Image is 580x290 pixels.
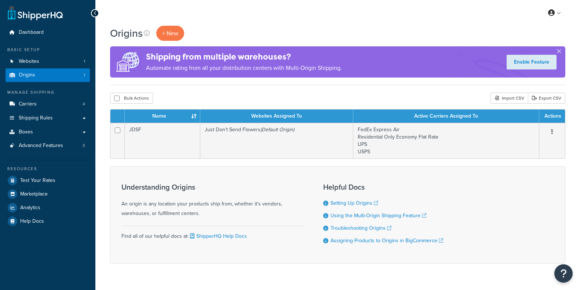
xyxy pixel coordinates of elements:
[6,201,90,214] a: Analytics
[6,26,90,39] a: Dashboard
[6,55,90,68] a: Websites 1
[6,97,90,111] li: Carriers
[6,89,90,96] div: Manage Shipping
[84,58,85,65] span: 1
[156,26,184,41] a: + New
[6,68,90,82] a: Origins 1
[6,68,90,82] li: Origins
[189,232,247,240] a: ShipperHQ Help Docs
[110,26,143,40] h1: Origins
[8,6,63,20] a: ShipperHQ Home
[19,143,63,149] span: Advanced Features
[490,93,528,104] div: Import CSV
[20,178,55,184] span: Test Your Rates
[121,183,305,191] h3: Understanding Origins
[19,29,44,36] span: Dashboard
[539,110,565,123] th: Actions
[83,101,85,107] span: 4
[331,237,443,244] a: Assigning Products to Origins in BigCommerce
[507,55,557,69] a: Enable Feature
[200,123,353,158] td: Just Don’t Send Flowers
[323,183,443,191] h3: Helpful Docs
[6,174,90,187] a: Test Your Rates
[554,264,573,283] button: Open Resource Center
[19,115,53,121] span: Shipping Rules
[84,72,85,78] span: 1
[20,191,48,197] span: Marketplace
[6,47,90,53] div: Basic Setup
[19,58,39,65] span: Websites
[331,199,378,207] a: Setting Up Origins
[110,46,146,78] img: ad-origins-multi-dfa493678c5a35abed25fd24b4b8a3fa3505936ce257c16c00bdefe2f3200be3.png
[162,29,178,37] span: + New
[6,55,90,68] li: Websites
[6,97,90,111] a: Carriers 4
[125,110,200,123] th: Name : activate to sort column ascending
[6,111,90,125] a: Shipping Rules
[6,139,90,153] li: Advanced Features
[6,215,90,228] a: Help Docs
[20,205,40,211] span: Analytics
[146,63,342,73] p: Automate rating from all your distribution centers with Multi-Origin Shipping.
[200,110,353,123] th: Websites Assigned To
[125,123,200,158] td: JDSF
[353,110,539,123] th: Active Carriers Assigned To
[6,166,90,172] div: Resources
[6,187,90,201] a: Marketplace
[20,218,44,225] span: Help Docs
[110,93,153,104] button: Bulk Actions
[121,183,305,218] div: An origin is any location your products ship from, whether it's vendors, warehouses, or fulfillme...
[331,212,426,219] a: Using the Multi-Origin Shipping Feature
[260,126,294,133] i: (Default Origin)
[19,129,33,135] span: Boxes
[353,123,539,158] td: FedEx Express Air Residential Only Economy Flat Rate UPS USPS
[146,51,342,63] h4: Shipping from multiple warehouses?
[6,139,90,153] a: Advanced Features 3
[121,226,305,241] div: Find all of our helpful docs at:
[19,72,35,78] span: Origins
[331,224,391,232] a: Troubleshooting Origins
[6,125,90,139] a: Boxes
[83,143,85,149] span: 3
[528,93,565,104] a: Export CSV
[19,101,37,107] span: Carriers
